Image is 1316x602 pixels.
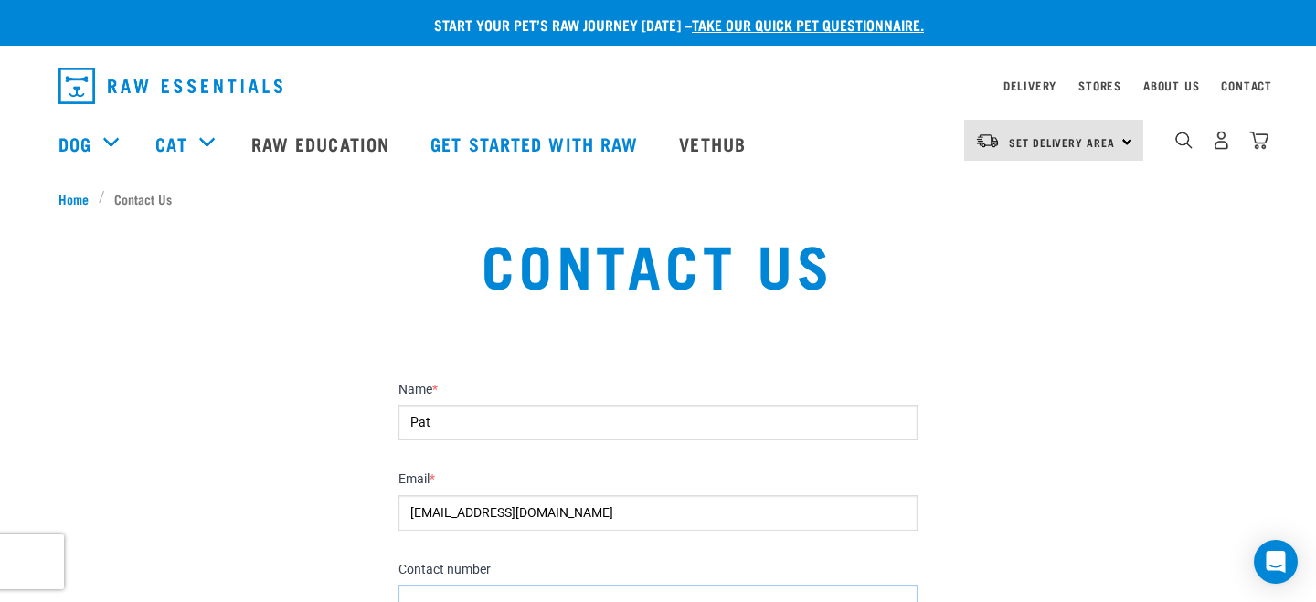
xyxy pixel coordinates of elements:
span: Set Delivery Area [1009,139,1115,145]
a: About Us [1143,82,1199,89]
a: Stores [1078,82,1121,89]
img: van-moving.png [975,132,1000,149]
nav: breadcrumbs [58,189,1258,208]
span: Home [58,189,89,208]
label: Contact number [398,562,918,578]
label: Email [398,471,918,488]
a: Vethub [661,107,769,180]
a: Cat [155,130,186,157]
div: Open Intercom Messenger [1254,540,1298,584]
a: Dog [58,130,91,157]
nav: dropdown navigation [44,60,1272,111]
img: Raw Essentials Logo [58,68,282,104]
a: Get started with Raw [412,107,661,180]
h1: Contact Us [252,230,1064,296]
img: user.png [1212,131,1231,150]
a: Home [58,189,99,208]
a: Raw Education [233,107,412,180]
a: Delivery [1003,82,1056,89]
label: Name [398,382,918,398]
a: Contact [1221,82,1272,89]
img: home-icon@2x.png [1249,131,1268,150]
img: home-icon-1@2x.png [1175,132,1193,149]
a: take our quick pet questionnaire. [692,20,924,28]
